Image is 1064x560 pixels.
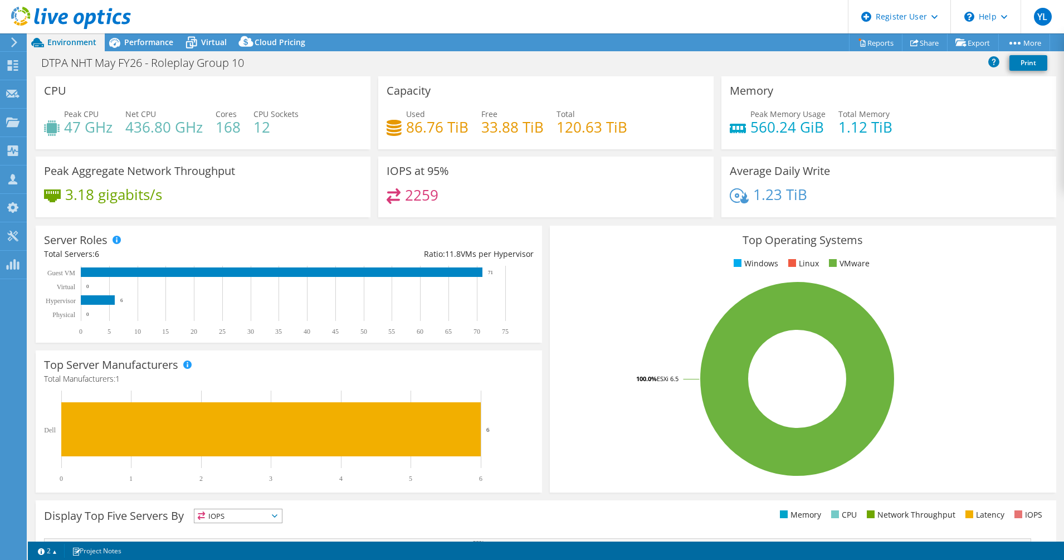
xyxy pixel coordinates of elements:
[750,109,826,119] span: Peak Memory Usage
[828,509,857,521] li: CPU
[79,328,82,335] text: 0
[304,328,310,335] text: 40
[216,109,237,119] span: Cores
[486,426,490,433] text: 6
[46,297,76,305] text: Hypervisor
[194,509,282,523] span: IOPS
[44,248,289,260] div: Total Servers:
[1012,509,1042,521] li: IOPS
[730,85,773,97] h3: Memory
[360,328,367,335] text: 50
[481,121,544,133] h4: 33.88 TiB
[269,475,272,483] text: 3
[1009,55,1047,71] a: Print
[405,189,438,201] h4: 2259
[125,121,203,133] h4: 436.80 GHz
[47,269,75,277] text: Guest VM
[44,234,108,246] h3: Server Roles
[289,248,533,260] div: Ratio: VMs per Hypervisor
[44,359,178,371] h3: Top Server Manufacturers
[753,188,807,201] h4: 1.23 TiB
[65,188,162,201] h4: 3.18 gigabits/s
[558,234,1048,246] h3: Top Operating Systems
[963,509,1004,521] li: Latency
[849,34,902,51] a: Reports
[86,284,89,289] text: 0
[417,328,423,335] text: 60
[488,270,493,275] text: 71
[473,539,484,546] text: 39%
[406,121,468,133] h4: 86.76 TiB
[481,109,497,119] span: Free
[129,475,133,483] text: 1
[502,328,509,335] text: 75
[162,328,169,335] text: 15
[902,34,948,51] a: Share
[120,298,123,303] text: 6
[86,311,89,317] text: 0
[57,283,76,291] text: Virtual
[657,374,679,383] tspan: ESXi 6.5
[60,475,63,483] text: 0
[864,509,955,521] li: Network Throughput
[387,85,431,97] h3: Capacity
[44,373,534,385] h4: Total Manufacturers:
[1034,8,1052,26] span: YL
[125,109,156,119] span: Net CPU
[636,374,657,383] tspan: 100.0%
[95,249,99,259] span: 6
[64,121,113,133] h4: 47 GHz
[387,165,449,177] h3: IOPS at 95%
[124,37,173,47] span: Performance
[191,328,197,335] text: 20
[44,165,235,177] h3: Peak Aggregate Network Throughput
[777,509,821,521] li: Memory
[332,328,339,335] text: 45
[964,12,974,22] svg: \n
[247,328,254,335] text: 30
[255,37,305,47] span: Cloud Pricing
[838,121,892,133] h4: 1.12 TiB
[445,328,452,335] text: 65
[30,544,65,558] a: 2
[44,85,66,97] h3: CPU
[409,475,412,483] text: 5
[52,311,75,319] text: Physical
[253,121,299,133] h4: 12
[479,475,482,483] text: 6
[557,121,627,133] h4: 120.63 TiB
[64,544,129,558] a: Project Notes
[253,109,299,119] span: CPU Sockets
[406,109,425,119] span: Used
[557,109,575,119] span: Total
[275,328,282,335] text: 35
[199,475,203,483] text: 2
[731,257,778,270] li: Windows
[219,328,226,335] text: 25
[108,328,111,335] text: 5
[44,426,56,434] text: Dell
[134,328,141,335] text: 10
[47,37,96,47] span: Environment
[445,249,461,259] span: 11.8
[339,475,343,483] text: 4
[785,257,819,270] li: Linux
[201,37,227,47] span: Virtual
[730,165,830,177] h3: Average Daily Write
[388,328,395,335] text: 55
[474,328,480,335] text: 70
[115,373,120,384] span: 1
[947,34,999,51] a: Export
[36,57,261,69] h1: DTPA NHT May FY26 - Roleplay Group 10
[998,34,1050,51] a: More
[750,121,826,133] h4: 560.24 GiB
[64,109,99,119] span: Peak CPU
[838,109,890,119] span: Total Memory
[826,257,870,270] li: VMware
[216,121,241,133] h4: 168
